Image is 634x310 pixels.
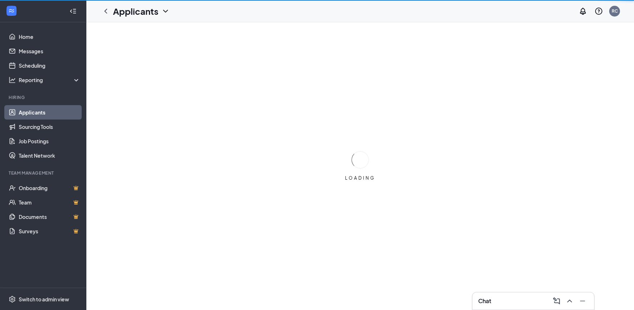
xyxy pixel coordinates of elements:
[19,296,69,303] div: Switch to admin view
[9,94,79,100] div: Hiring
[19,134,80,148] a: Job Postings
[564,295,575,307] button: ChevronUp
[101,7,110,15] svg: ChevronLeft
[9,76,16,84] svg: Analysis
[19,44,80,58] a: Messages
[113,5,158,17] h1: Applicants
[579,7,587,15] svg: Notifications
[19,210,80,224] a: DocumentsCrown
[342,175,378,181] div: LOADING
[19,105,80,120] a: Applicants
[69,8,77,15] svg: Collapse
[565,297,574,305] svg: ChevronUp
[19,30,80,44] a: Home
[9,170,79,176] div: Team Management
[19,58,80,73] a: Scheduling
[19,224,80,238] a: SurveysCrown
[577,295,588,307] button: Minimize
[478,297,491,305] h3: Chat
[161,7,170,15] svg: ChevronDown
[551,295,562,307] button: ComposeMessage
[9,296,16,303] svg: Settings
[19,76,81,84] div: Reporting
[594,7,603,15] svg: QuestionInfo
[552,297,561,305] svg: ComposeMessage
[8,7,15,14] svg: WorkstreamLogo
[578,297,587,305] svg: Minimize
[19,181,80,195] a: OnboardingCrown
[19,148,80,163] a: Talent Network
[19,120,80,134] a: Sourcing Tools
[19,195,80,210] a: TeamCrown
[612,8,618,14] div: RC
